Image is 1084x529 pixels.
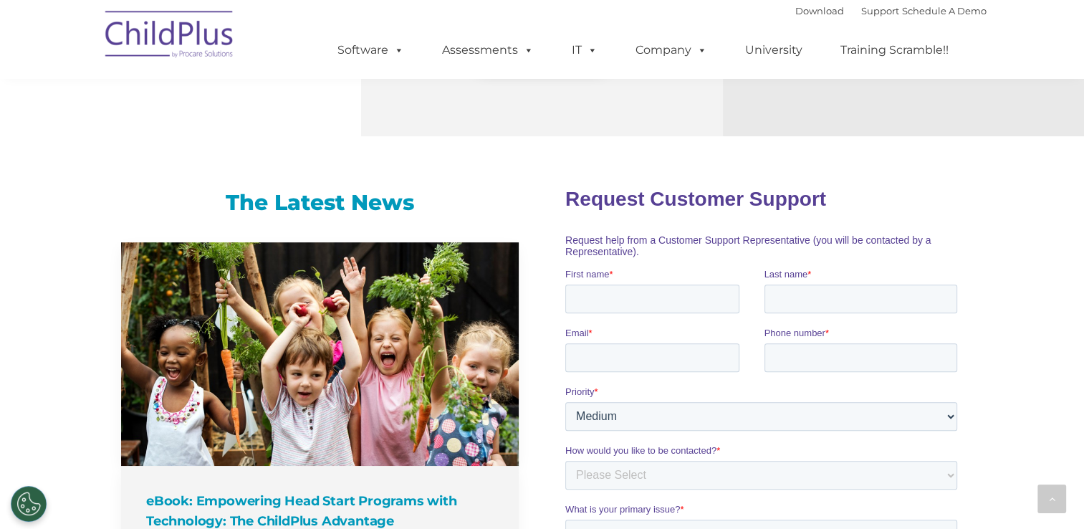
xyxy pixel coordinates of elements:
[731,36,817,65] a: University
[121,189,519,217] h3: The Latest News
[621,36,721,65] a: Company
[557,36,612,65] a: IT
[323,36,418,65] a: Software
[826,36,963,65] a: Training Scramble!!
[98,1,241,72] img: ChildPlus by Procare Solutions
[861,5,899,16] a: Support
[795,5,844,16] a: Download
[850,374,1084,529] iframe: Chat Widget
[428,36,548,65] a: Assessments
[902,5,987,16] a: Schedule A Demo
[795,5,987,16] font: |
